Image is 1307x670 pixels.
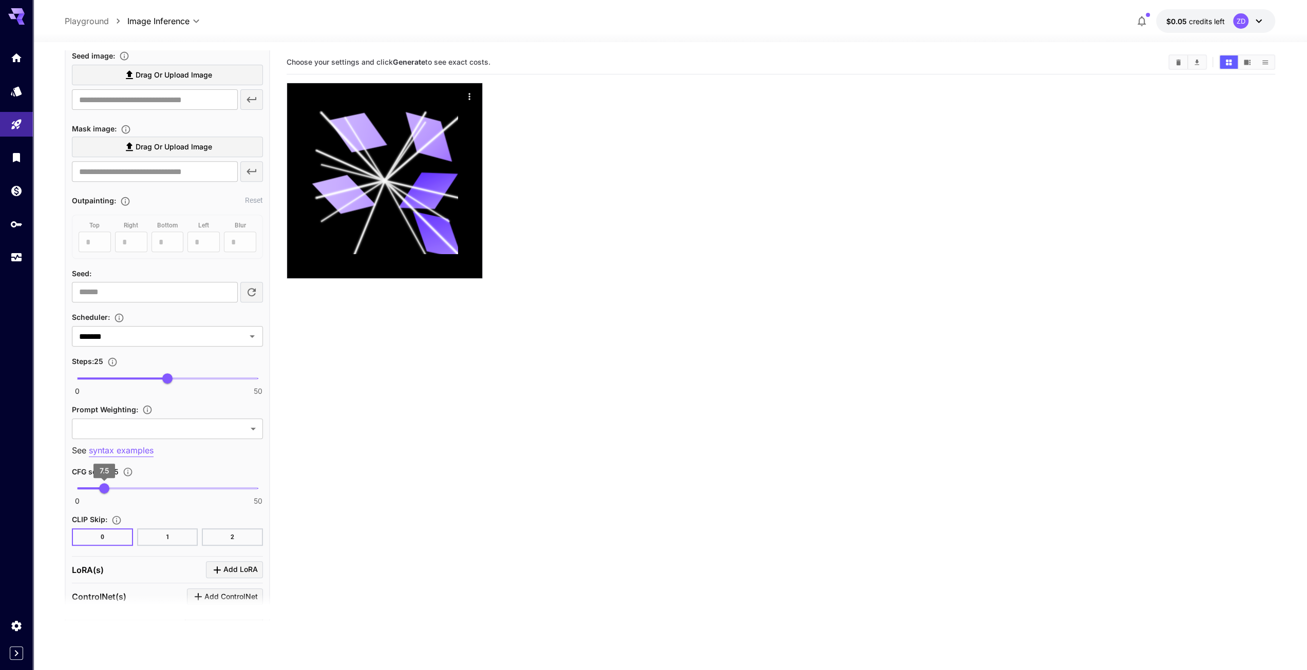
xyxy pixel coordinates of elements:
button: 1 [137,528,198,546]
button: Upload a reference image to guide the result. This is needed for Image-to-Image or Inpainting. Su... [115,51,134,61]
span: Drag or upload image [136,69,212,82]
div: Prompt Weighting is not compatible with FLUX models. [72,403,263,439]
button: Upload a mask image to define the area to edit, or use the Mask Editor to create one from your se... [117,124,135,135]
button: Expand sidebar [10,646,23,660]
button: Set the number of denoising steps used to refine the image. More steps typically lead to higher q... [103,357,122,367]
b: Generate [393,58,425,66]
div: Wallet [10,184,23,197]
button: Click to add LoRA [206,561,263,578]
label: Drag or upload image [72,137,263,158]
button: Extends the image boundaries in specified directions. [116,196,135,206]
button: Open [245,329,259,343]
a: Playground [65,15,109,27]
button: Show images in grid view [1220,55,1238,69]
span: CLIP Skip : [72,515,107,524]
div: Playground [10,118,23,131]
button: Click to add ControlNet [187,588,263,605]
div: CLIP Skip is not compatible with FLUX models. [72,513,263,546]
span: credits left [1189,17,1225,26]
span: Prompt Weighting : [72,405,138,414]
span: 0 [75,496,80,506]
button: Show images in video view [1238,55,1256,69]
span: Seed : [72,269,91,278]
button: 0 [72,528,133,546]
div: Settings [10,619,23,632]
button: syntax examples [89,444,154,457]
span: Outpainting : [72,196,116,205]
div: Library [10,151,23,164]
div: $0.05 [1166,16,1225,27]
p: ControlNet(s) [72,590,126,603]
button: It allows you to adjust how strongly different parts of your prompt influence the generated image. [138,405,157,415]
button: Show images in list view [1256,55,1274,69]
span: Add LoRA [223,563,258,576]
div: A seed image is required to use outpainting [72,215,263,259]
span: 50 [254,496,262,506]
button: Select the method used to control the image generation process. Different schedulers influence ho... [110,313,128,323]
p: See [72,444,263,457]
button: Adjusts how closely the generated image aligns with the input prompt. A higher value enforces str... [119,467,137,477]
button: Clear Images [1169,55,1187,69]
div: Advanced controls [72,45,263,546]
div: Actions [462,88,477,104]
span: Image Inference [127,15,190,27]
button: Download All [1188,55,1206,69]
div: ZD [1233,13,1248,29]
span: 50 [254,386,262,396]
nav: breadcrumb [65,15,127,27]
div: Clear ImagesDownload All [1168,54,1207,70]
span: CFG scale : 7.5 [72,467,119,476]
span: Drag or upload image [136,141,212,154]
p: LoRA(s) [72,564,104,576]
span: Steps : 25 [72,357,103,366]
div: Show images in grid viewShow images in video viewShow images in list view [1219,54,1275,70]
div: Seed Image is required! [72,122,263,186]
div: Home [10,51,23,64]
span: 0 [75,386,80,396]
button: 2 [202,528,263,546]
div: Models [10,85,23,98]
label: Drag or upload image [72,65,263,86]
span: $0.05 [1166,17,1189,26]
span: Seed image : [72,51,115,60]
span: Scheduler : [72,313,110,321]
button: $0.05ZD [1156,9,1275,33]
span: Mask image : [72,124,117,133]
span: 7.5 [100,466,109,475]
span: Choose your settings and click to see exact costs. [287,58,490,66]
button: Controls how many layers to skip in CLIP text encoder. Higher values can produce more abstract re... [107,515,126,525]
button: Reset [245,195,263,205]
div: Usage [10,251,23,264]
div: API Keys [10,218,23,231]
span: Add ControlNet [204,590,258,603]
